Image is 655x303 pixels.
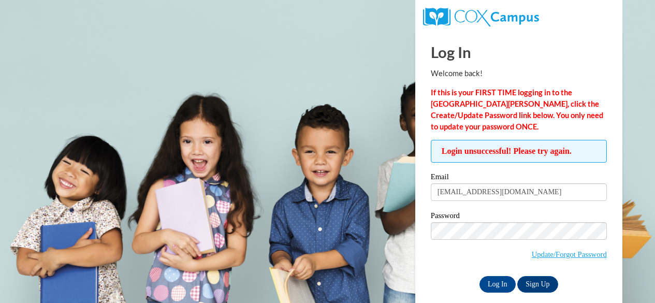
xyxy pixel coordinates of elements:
[532,250,607,258] a: Update/Forgot Password
[517,276,558,293] a: Sign Up
[431,212,607,222] label: Password
[423,8,539,26] img: COX Campus
[431,173,607,183] label: Email
[431,68,607,79] p: Welcome back!
[431,140,607,163] span: Login unsuccessful! Please try again.
[431,88,603,131] strong: If this is your FIRST TIME logging in to the [GEOGRAPHIC_DATA][PERSON_NAME], click the Create/Upd...
[479,276,516,293] input: Log In
[431,41,607,63] h1: Log In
